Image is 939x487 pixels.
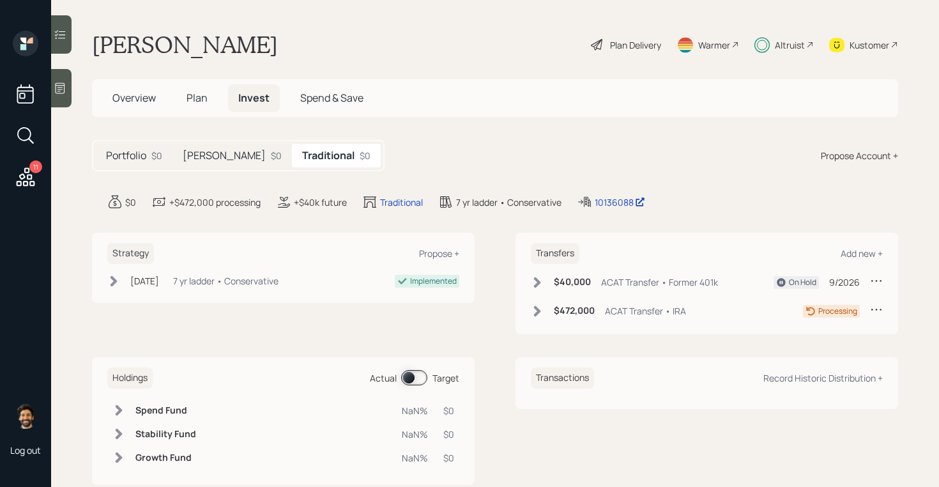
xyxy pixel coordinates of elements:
[554,277,591,288] h6: $40,000
[443,404,454,417] div: $0
[841,247,883,259] div: Add new +
[135,452,196,463] h6: Growth Fund
[302,150,355,162] h5: Traditional
[829,275,860,289] div: 9/2026
[13,403,38,429] img: eric-schwartz-headshot.png
[169,196,261,209] div: +$472,000 processing
[443,428,454,441] div: $0
[443,451,454,465] div: $0
[554,305,595,316] h6: $472,000
[605,304,686,318] div: ACAT Transfer • IRA
[432,371,459,385] div: Target
[531,367,594,389] h6: Transactions
[370,371,397,385] div: Actual
[410,275,457,287] div: Implemented
[183,150,266,162] h5: [PERSON_NAME]
[106,150,146,162] h5: Portfolio
[238,91,270,105] span: Invest
[775,38,805,52] div: Altruist
[271,149,282,162] div: $0
[135,405,196,416] h6: Spend Fund
[151,149,162,162] div: $0
[300,91,363,105] span: Spend & Save
[187,91,208,105] span: Plan
[402,451,428,465] div: NaN%
[601,275,718,289] div: ACAT Transfer • Former 401k
[821,149,898,162] div: Propose Account +
[818,305,857,317] div: Processing
[402,404,428,417] div: NaN%
[112,91,156,105] span: Overview
[763,372,883,384] div: Record Historic Distribution +
[29,160,42,173] div: 11
[10,444,41,456] div: Log out
[107,367,153,389] h6: Holdings
[380,196,423,209] div: Traditional
[130,274,159,288] div: [DATE]
[92,31,278,59] h1: [PERSON_NAME]
[850,38,889,52] div: Kustomer
[595,196,645,209] div: 10136088
[456,196,561,209] div: 7 yr ladder • Conservative
[531,243,579,264] h6: Transfers
[107,243,154,264] h6: Strategy
[294,196,347,209] div: +$40k future
[360,149,370,162] div: $0
[698,38,730,52] div: Warmer
[610,38,661,52] div: Plan Delivery
[402,428,428,441] div: NaN%
[125,196,136,209] div: $0
[789,277,816,288] div: On Hold
[173,274,279,288] div: 7 yr ladder • Conservative
[419,247,459,259] div: Propose +
[135,429,196,440] h6: Stability Fund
